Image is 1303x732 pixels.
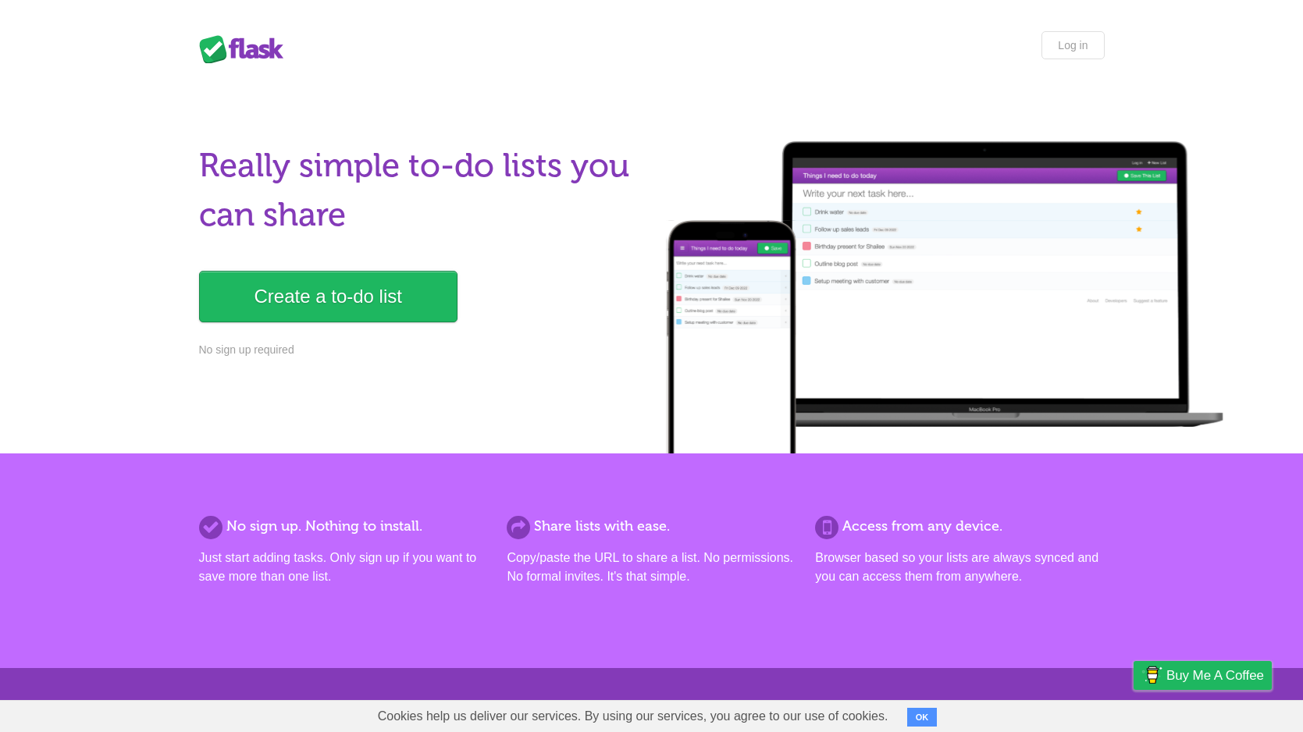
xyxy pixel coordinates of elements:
h2: Share lists with ease. [507,516,796,537]
img: Buy me a coffee [1141,662,1162,688]
p: Just start adding tasks. Only sign up if you want to save more than one list. [199,549,488,586]
a: Buy me a coffee [1134,661,1272,690]
span: Buy me a coffee [1166,662,1264,689]
a: Create a to-do list [199,271,457,322]
h2: Access from any device. [815,516,1104,537]
p: Browser based so your lists are always synced and you can access them from anywhere. [815,549,1104,586]
a: Log in [1041,31,1104,59]
p: No sign up required [199,342,643,358]
div: Flask Lists [199,35,293,63]
button: OK [907,708,938,727]
h2: No sign up. Nothing to install. [199,516,488,537]
p: Copy/paste the URL to share a list. No permissions. No formal invites. It's that simple. [507,549,796,586]
span: Cookies help us deliver our services. By using our services, you agree to our use of cookies. [362,701,904,732]
h1: Really simple to-do lists you can share [199,141,643,240]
